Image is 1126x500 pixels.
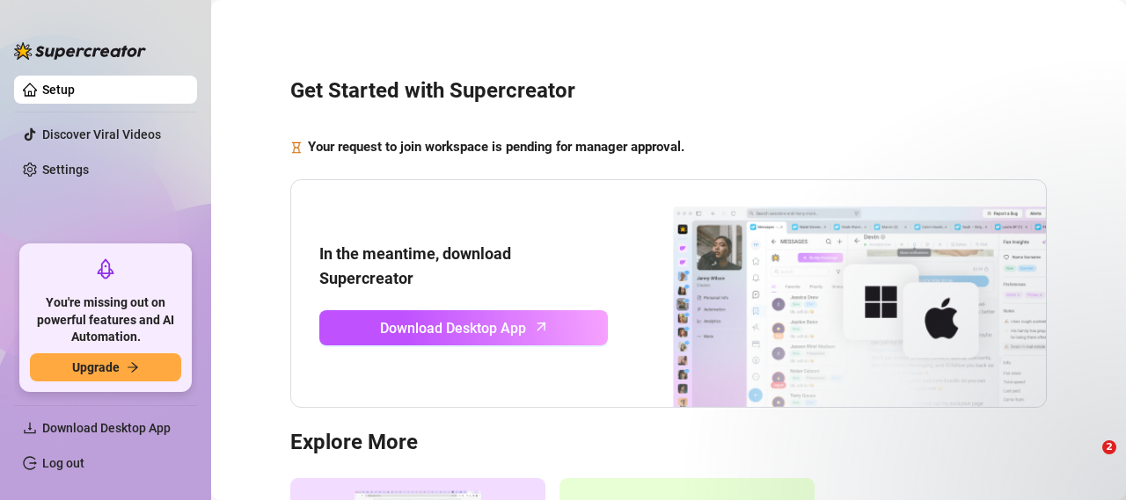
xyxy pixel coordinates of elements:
h3: Explore More [290,429,1047,457]
a: Settings [42,163,89,177]
img: logo-BBDzfeDw.svg [14,42,146,60]
span: hourglass [290,137,303,158]
h3: Get Started with Supercreator [290,77,1047,105]
span: Download Desktop App [42,421,171,435]
span: arrow-right [127,361,139,373]
span: download [23,421,37,435]
span: 2 [1102,440,1116,454]
a: Discover Viral Videos [42,127,161,141]
img: download app [608,180,1046,408]
strong: In the meantime, download Supercreator [319,244,511,287]
button: Upgradearrow-right [30,353,181,381]
a: Setup [42,83,75,97]
span: You're missing out on powerful features and AI Automation. [30,294,181,346]
a: Download Desktop Apparrow-up [319,310,608,345]
iframe: Intercom live chat [1066,440,1108,482]
a: Log out [42,456,84,470]
span: arrow-up [531,316,552,337]
strong: Your request to join workspace is pending for manager approval. [308,139,684,155]
span: Download Desktop App [380,317,526,339]
span: Upgrade [72,360,120,374]
span: rocket [95,258,116,279]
